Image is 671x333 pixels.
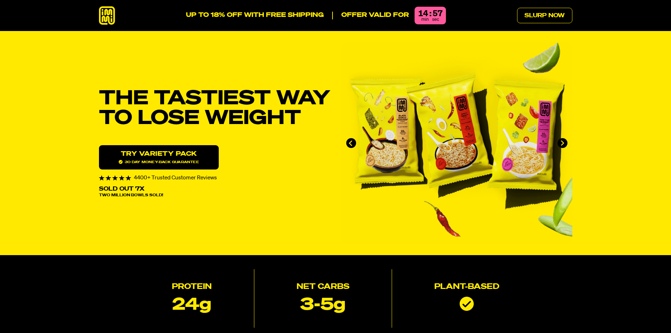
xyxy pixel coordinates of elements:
p: 24g [172,297,211,314]
div: : [429,10,431,18]
span: 30 day money-back guarantee [119,160,199,164]
span: Two Million Bowls Sold! [99,193,163,197]
h2: Protein [172,283,212,291]
span: sec [432,17,439,22]
li: 1 of 4 [341,42,572,244]
span: min [421,17,429,22]
p: 3-5g [300,297,346,314]
div: 14 [418,10,428,18]
a: Try variety Pack30 day money-back guarantee [99,145,219,169]
p: Offer valid for [332,12,409,19]
h2: Plant-based [434,283,499,291]
p: UP TO 18% OFF WITH FREE SHIPPING [186,12,324,19]
div: immi slideshow [341,42,572,244]
h1: THE TASTIEST WAY TO LOSE WEIGHT [99,89,330,128]
div: 57 [433,10,442,18]
p: Sold Out 7X [99,186,144,192]
button: Next slide [558,138,567,148]
div: 4400+ Trusted Customer Reviews [99,175,330,181]
h2: Net Carbs [297,283,349,291]
button: Go to last slide [346,138,356,148]
a: Slurp Now [517,8,572,23]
